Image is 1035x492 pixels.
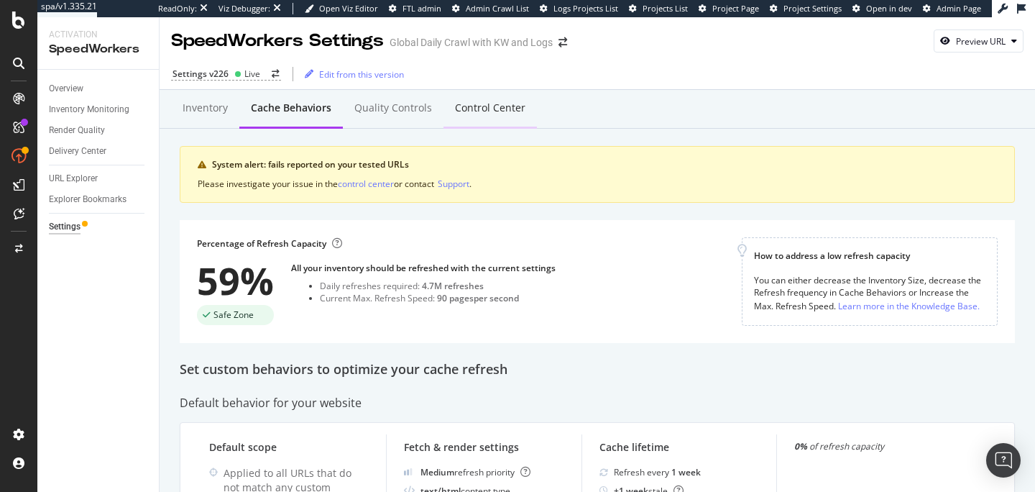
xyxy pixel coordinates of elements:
div: 59% [197,262,274,299]
span: Admin Crawl List [466,3,529,14]
span: Open Viz Editor [319,3,378,14]
div: System alert: fails reported on your tested URLs [212,158,997,171]
a: Admin Crawl List [452,3,529,14]
div: SpeedWorkers Settings [171,29,384,53]
span: FTL admin [402,3,441,14]
div: Current Max. Refresh Speed: [320,292,556,304]
span: Safe Zone [213,311,254,319]
a: Project Page [699,3,759,14]
a: Project Settings [770,3,842,14]
span: Admin Page [937,3,981,14]
div: arrow-right-arrow-left [272,70,280,78]
div: SpeedWorkers [49,41,147,58]
a: Logs Projects List [540,3,618,14]
strong: 0% [794,440,807,452]
span: Projects List [643,3,688,14]
a: Learn more in the Knowledge Base. [838,299,980,314]
a: Projects List [629,3,688,14]
div: How to address a low refresh capacity [754,250,985,262]
div: 90 pages per second [437,292,519,304]
div: URL Explorer [49,171,98,186]
div: Global Daily Crawl with KW and Logs [390,35,553,50]
div: Render Quality [49,123,105,138]
div: Quality Controls [354,101,432,115]
span: Open in dev [866,3,912,14]
img: j32suk7ufU7viAAAAAElFTkSuQmCC [404,468,413,475]
div: refresh priority [420,466,530,478]
button: Preview URL [934,29,1023,53]
div: Default scope [209,440,369,455]
div: Overview [49,81,83,96]
div: All your inventory should be refreshed with the current settings [291,262,556,274]
button: Edit from this version [299,63,404,86]
span: Logs Projects List [553,3,618,14]
a: Overview [49,81,149,96]
a: Explorer Bookmarks [49,192,149,207]
div: Activation [49,29,147,41]
div: Open Intercom Messenger [986,443,1021,478]
div: Daily refreshes required: [320,280,556,292]
a: Open Viz Editor [305,3,378,14]
div: Set custom behaviors to optimize your cache refresh [180,360,1015,379]
div: Edit from this version [319,68,404,81]
div: Viz Debugger: [218,3,270,14]
a: Settings [49,219,149,234]
div: Percentage of Refresh Capacity [197,237,342,250]
div: Inventory Monitoring [49,102,129,117]
div: arrow-right-arrow-left [558,37,567,47]
div: Explorer Bookmarks [49,192,126,207]
div: warning banner [180,146,1015,203]
a: Render Quality [49,123,149,138]
div: You can either decrease the Inventory Size, decrease the Refresh frequency in Cache Behaviors or ... [754,274,985,314]
div: 4.7M refreshes [422,280,484,292]
div: Default behavior for your website [180,395,1015,411]
div: success label [197,305,274,325]
span: Project Page [712,3,759,14]
a: Inventory Monitoring [49,102,149,117]
div: Refresh every [614,466,701,478]
div: Control Center [455,101,525,115]
div: Cache behaviors [251,101,331,115]
a: FTL admin [389,3,441,14]
div: Live [244,68,260,80]
b: 1 week [671,466,701,478]
div: Preview URL [956,35,1006,47]
a: Open in dev [852,3,912,14]
div: Fetch & render settings [404,440,563,455]
a: Admin Page [923,3,981,14]
span: Project Settings [783,3,842,14]
div: of refresh capacity [794,440,954,452]
div: Delivery Center [49,144,106,159]
button: Support [438,177,469,191]
a: Delivery Center [49,144,149,159]
button: control center [338,177,394,191]
a: URL Explorer [49,171,149,186]
div: Settings [49,219,80,234]
div: Inventory [183,101,228,115]
b: Medium [420,466,454,478]
div: Settings v226 [172,68,229,80]
div: Please investigate your issue in the or contact . [198,177,997,191]
div: Cache lifetime [599,440,759,455]
div: ReadOnly: [158,3,197,14]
